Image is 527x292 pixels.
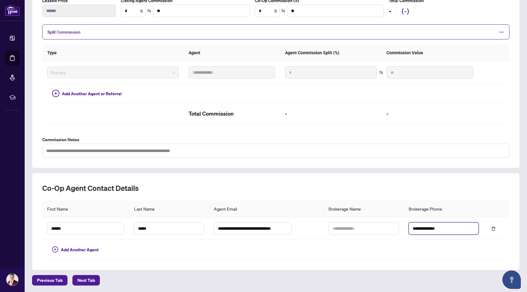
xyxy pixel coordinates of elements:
span: minus [499,29,504,35]
h2: Total Commission [189,109,275,119]
th: Type [42,44,184,61]
h2: (-) [402,6,409,18]
span: swap [281,9,285,13]
span: swap [379,70,383,75]
th: Agent [184,44,280,61]
th: First Name [42,200,129,217]
span: Add Another Agent [61,246,99,253]
th: Last Name [129,200,209,217]
span: Previous Tab [37,275,63,285]
h2: - [285,109,377,119]
h2: - [386,109,473,119]
h2: - [389,6,391,18]
label: Commission Notes [42,136,509,143]
button: Add Another Agent or Referral [47,89,127,99]
button: Next Tab [72,275,100,286]
button: Add Another Agent [47,245,104,255]
span: delete [491,227,496,231]
button: Open asap [502,270,521,289]
th: Brokerage Name [324,200,404,217]
th: Brokerage Phone [404,200,484,217]
th: Agent Email [209,200,324,217]
div: Split Commission [42,24,509,39]
th: Commission Value [382,44,478,61]
img: Profile Icon [6,274,18,286]
span: Split Commission [47,29,80,35]
img: logo [5,5,20,16]
span: plus-circle [52,90,59,97]
span: plus-circle [52,246,58,253]
span: Next Tab [77,275,95,285]
th: Agent Commission Split (%) [280,44,382,61]
span: Add Another Agent or Referral [62,90,122,97]
h2: Co-op Agent Contact Details [42,183,509,193]
span: Primary [51,68,175,77]
span: swap [147,9,151,13]
button: Previous Tab [32,275,67,286]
